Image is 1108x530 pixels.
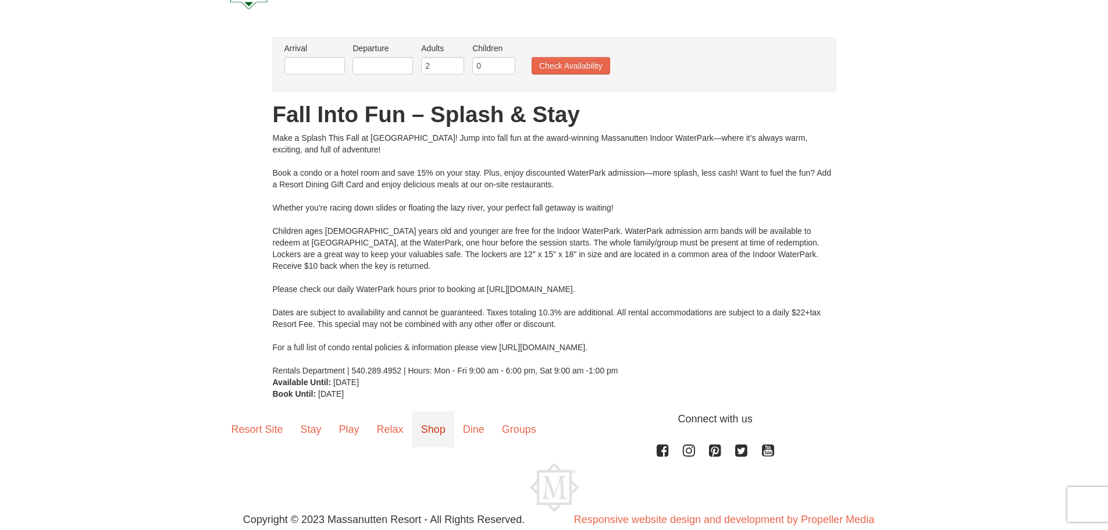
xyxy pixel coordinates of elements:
div: Make a Splash This Fall at [GEOGRAPHIC_DATA]! Jump into fall fun at the award-winning Massanutten... [273,132,836,376]
a: Resort Site [223,411,292,447]
p: Copyright © 2023 Massanutten Resort - All Rights Reserved. [214,512,554,528]
span: [DATE] [318,389,344,399]
a: Play [330,411,368,447]
button: Check Availability [532,57,610,74]
a: Relax [368,411,412,447]
a: Stay [292,411,330,447]
a: Dine [454,411,493,447]
strong: Available Until: [273,378,332,387]
p: Connect with us [223,411,886,427]
label: Children [472,42,515,54]
label: Arrival [284,42,345,54]
a: Groups [493,411,545,447]
label: Departure [352,42,413,54]
label: Adults [421,42,464,54]
a: Shop [412,411,454,447]
h1: Fall Into Fun – Splash & Stay [273,103,836,126]
img: Massanutten Resort Logo [530,463,579,512]
strong: Book Until: [273,389,316,399]
span: [DATE] [333,378,359,387]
